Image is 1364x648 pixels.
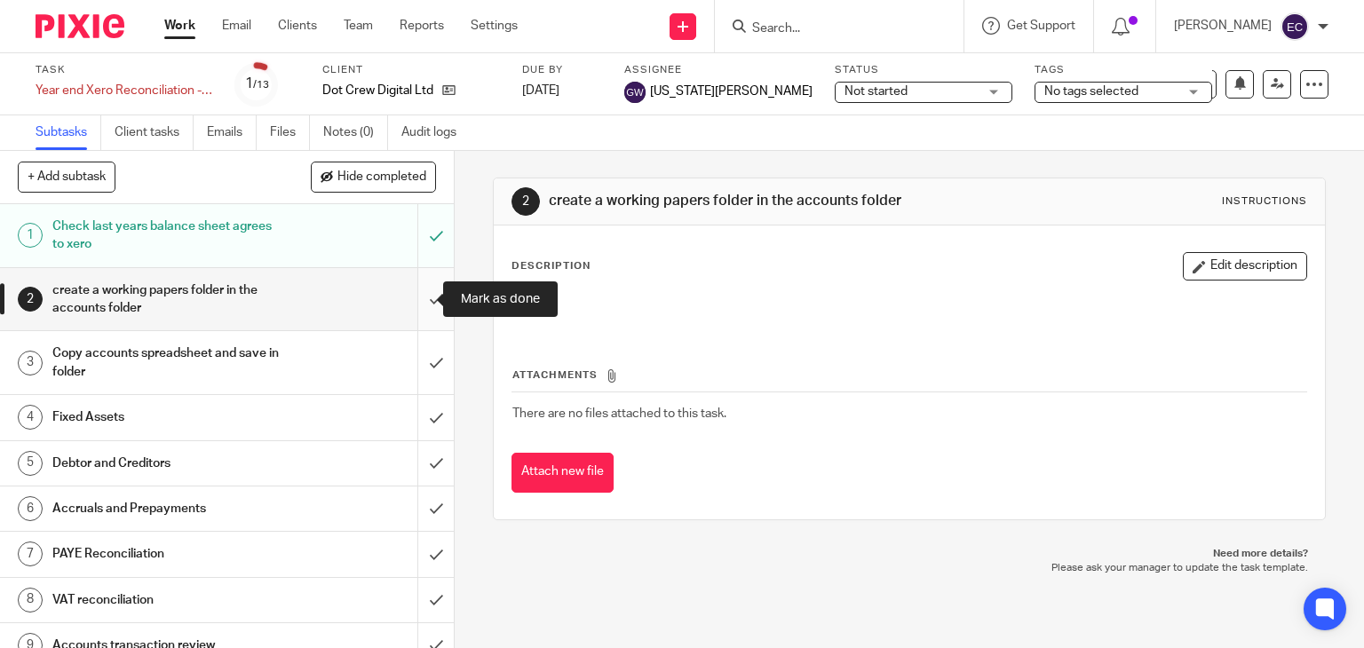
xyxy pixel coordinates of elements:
[52,340,284,385] h1: Copy accounts spreadsheet and save in folder
[18,541,43,566] div: 7
[512,370,598,380] span: Attachments
[522,84,559,97] span: [DATE]
[52,495,284,522] h1: Accruals and Prepayments
[1007,20,1075,32] span: Get Support
[322,82,433,99] p: Dot Crew Digital Ltd
[18,287,43,312] div: 2
[845,85,908,98] span: Not started
[18,162,115,192] button: + Add subtask
[18,451,43,476] div: 5
[400,17,444,35] a: Reports
[52,213,284,258] h1: Check last years balance sheet agrees to xero
[624,82,646,103] img: svg%3E
[1281,12,1309,41] img: svg%3E
[207,115,257,150] a: Emails
[750,21,910,37] input: Search
[650,83,813,100] span: [US_STATE][PERSON_NAME]
[36,82,213,99] div: Year end Xero Reconciliation - GW
[511,187,540,216] div: 2
[471,17,518,35] a: Settings
[344,17,373,35] a: Team
[36,14,124,38] img: Pixie
[278,17,317,35] a: Clients
[52,541,284,567] h1: PAYE Reconciliation
[522,63,602,77] label: Due by
[52,404,284,431] h1: Fixed Assets
[549,192,947,210] h1: create a working papers folder in the accounts folder
[311,162,436,192] button: Hide completed
[222,17,251,35] a: Email
[18,496,43,521] div: 6
[1174,17,1272,35] p: [PERSON_NAME]
[164,17,195,35] a: Work
[1183,252,1307,281] button: Edit description
[18,223,43,248] div: 1
[18,405,43,430] div: 4
[511,453,614,493] button: Attach new file
[52,450,284,477] h1: Debtor and Creditors
[253,80,269,90] small: /13
[401,115,470,150] a: Audit logs
[624,63,813,77] label: Assignee
[511,561,1309,575] p: Please ask your manager to update the task template.
[245,74,269,94] div: 1
[511,547,1309,561] p: Need more details?
[1035,63,1212,77] label: Tags
[52,587,284,613] h1: VAT reconciliation
[18,588,43,612] div: 8
[52,277,284,322] h1: create a working papers folder in the accounts folder
[322,63,500,77] label: Client
[512,407,726,420] span: There are no files attached to this task.
[511,259,591,273] p: Description
[323,115,388,150] a: Notes (0)
[1222,194,1307,209] div: Instructions
[835,63,1012,77] label: Status
[1044,85,1138,98] span: No tags selected
[337,170,426,185] span: Hide completed
[270,115,310,150] a: Files
[36,115,101,150] a: Subtasks
[115,115,194,150] a: Client tasks
[36,63,213,77] label: Task
[18,351,43,375] div: 3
